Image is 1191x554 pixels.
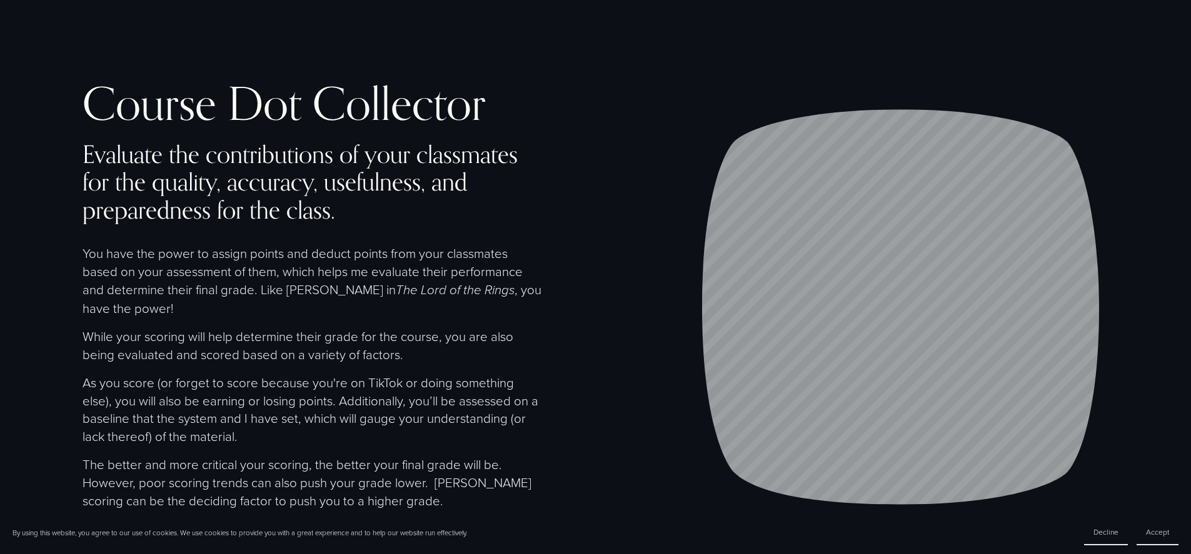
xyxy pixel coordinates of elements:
[1084,520,1128,545] button: Decline
[83,141,545,224] h4: Evaluate the contributions of your classmates for the quality, accuracy, usefulness, and prepared...
[13,528,467,538] p: By using this website, you agree to our use of cookies. We use cookies to provide you with a grea...
[83,327,545,364] p: While your scoring will help determine their grade for the course, you are also being evaluated a...
[1146,527,1169,537] span: Accept
[1137,520,1178,545] button: Accept
[83,244,545,317] p: You have the power to assign points and deduct points from your classmates based on your assessme...
[228,79,301,128] div: Dot
[83,79,216,128] div: Course
[83,455,545,509] p: The better and more critical your scoring, the better your final grade will be. However, poor sco...
[83,373,545,445] p: As you score (or forget to score because you're on TikTok or doing something else), you will also...
[1093,527,1118,537] span: Decline
[396,283,515,298] em: The Lord of the Rings
[313,79,486,128] div: Collector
